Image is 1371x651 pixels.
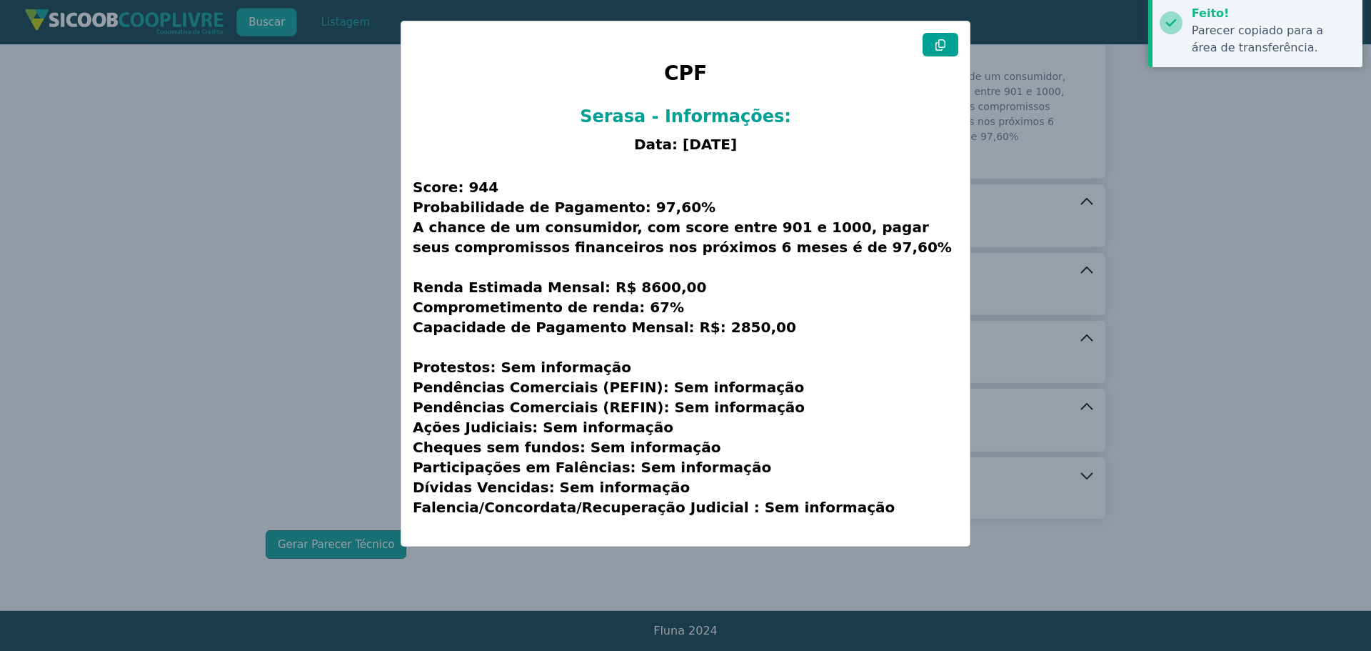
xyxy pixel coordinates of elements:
[413,56,958,99] h1: CPF
[413,134,958,154] h3: Data: [DATE]
[413,105,958,129] h2: Serasa - Informações:
[413,160,958,535] h3: Score: 944 Probabilidade de Pagamento: 97,60% A chance de um consumidor, com score entre 901 e 10...
[1192,5,1352,22] div: Feito!
[1192,22,1352,56] div: Parecer copiado para a área de transferência.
